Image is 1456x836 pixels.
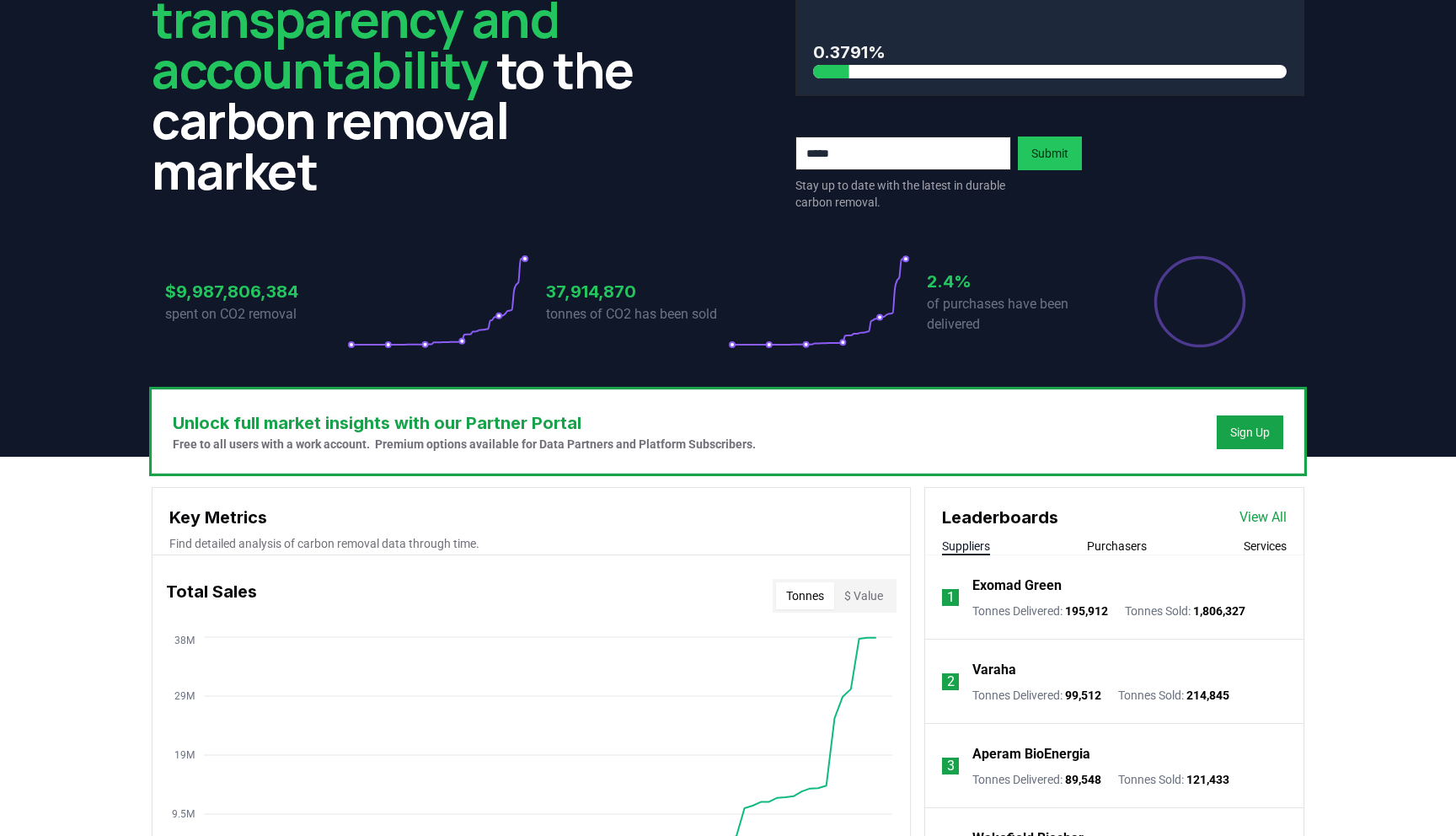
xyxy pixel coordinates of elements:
[927,294,1109,335] p: of purchases have been delivered
[942,538,990,555] button: Suppliers
[166,579,257,613] h3: Total Sales
[834,582,893,609] button: $ Value
[947,587,955,608] p: 1
[1087,538,1147,555] button: Purchasers
[972,603,1108,619] p: Tonnes Delivered :
[947,672,955,692] p: 2
[972,744,1090,764] a: Aperam BioEnergia
[1065,773,1101,786] span: 89,548
[1118,771,1229,788] p: Tonnes Sold :
[1244,538,1287,555] button: Services
[174,749,195,761] tspan: 19M
[1230,424,1270,441] a: Sign Up
[174,635,195,646] tspan: 38M
[1239,507,1287,528] a: View All
[169,505,893,530] h3: Key Metrics
[172,808,195,820] tspan: 9.5M
[927,269,1109,294] h3: 2.4%
[165,304,347,324] p: spent on CO2 removal
[1125,603,1245,619] p: Tonnes Sold :
[972,576,1062,596] a: Exomad Green
[1193,604,1245,618] span: 1,806,327
[1186,773,1229,786] span: 121,433
[1065,689,1101,702] span: 99,512
[165,279,347,304] h3: $9,987,806,384
[169,535,893,552] p: Find detailed analysis of carbon removal data through time.
[1217,415,1283,449] button: Sign Up
[776,582,834,609] button: Tonnes
[1153,255,1247,349] div: Percentage of sales delivered
[1065,604,1108,618] span: 195,912
[972,687,1101,704] p: Tonnes Delivered :
[1118,687,1229,704] p: Tonnes Sold :
[947,756,955,776] p: 3
[1018,137,1082,170] button: Submit
[1186,689,1229,702] span: 214,845
[795,177,1011,211] p: Stay up to date with the latest in durable carbon removal.
[546,279,728,304] h3: 37,914,870
[173,410,756,436] h3: Unlock full market insights with our Partner Portal
[813,40,1287,65] h3: 0.3791%
[972,660,1016,680] a: Varaha
[174,690,195,702] tspan: 29M
[942,505,1058,530] h3: Leaderboards
[972,771,1101,788] p: Tonnes Delivered :
[173,436,756,453] p: Free to all users with a work account. Premium options available for Data Partners and Platform S...
[546,304,728,324] p: tonnes of CO2 has been sold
